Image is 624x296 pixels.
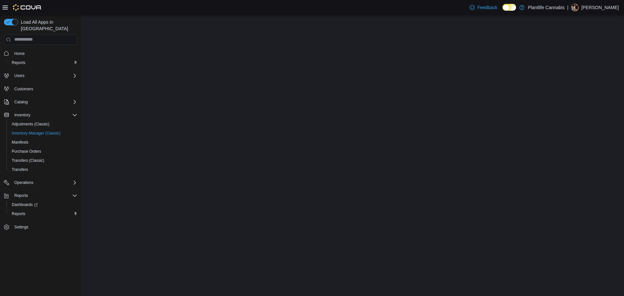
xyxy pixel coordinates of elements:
[1,110,80,120] button: Inventory
[9,120,52,128] a: Adjustments (Classic)
[1,178,80,187] button: Operations
[9,138,31,146] a: Manifests
[1,97,80,107] button: Catalog
[6,129,80,138] button: Inventory Manager (Classic)
[12,149,41,154] span: Purchase Orders
[6,209,80,218] button: Reports
[9,157,77,164] span: Transfers (Classic)
[12,223,77,231] span: Settings
[14,73,24,78] span: Users
[12,131,60,136] span: Inventory Manager (Classic)
[9,148,77,155] span: Purchase Orders
[4,46,77,249] nav: Complex example
[1,49,80,58] button: Home
[12,202,38,207] span: Dashboards
[9,59,28,67] a: Reports
[12,72,27,80] button: Users
[12,211,25,216] span: Reports
[12,192,31,199] button: Reports
[9,201,77,209] span: Dashboards
[14,99,28,105] span: Catalog
[1,71,80,80] button: Users
[502,4,516,11] input: Dark Mode
[12,111,77,119] span: Inventory
[9,59,77,67] span: Reports
[6,58,80,67] button: Reports
[18,19,77,32] span: Load All Apps in [GEOGRAPHIC_DATA]
[12,167,28,172] span: Transfers
[12,179,36,187] button: Operations
[6,138,80,147] button: Manifests
[9,138,77,146] span: Manifests
[14,112,30,118] span: Inventory
[14,180,33,185] span: Operations
[12,179,77,187] span: Operations
[9,157,47,164] a: Transfers (Classic)
[567,4,568,11] p: |
[9,148,44,155] a: Purchase Orders
[9,166,77,174] span: Transfers
[12,49,77,58] span: Home
[12,223,31,231] a: Settings
[477,4,497,11] span: Feedback
[14,225,28,230] span: Settings
[9,210,28,218] a: Reports
[12,98,77,106] span: Catalog
[1,222,80,232] button: Settings
[6,200,80,209] a: Dashboards
[14,86,33,92] span: Customers
[6,120,80,129] button: Adjustments (Classic)
[9,210,77,218] span: Reports
[12,85,77,93] span: Customers
[1,191,80,200] button: Reports
[1,84,80,94] button: Customers
[12,60,25,65] span: Reports
[12,140,28,145] span: Manifests
[9,120,77,128] span: Adjustments (Classic)
[528,4,565,11] p: Plantlife Cannabis
[9,129,77,137] span: Inventory Manager (Classic)
[12,85,36,93] a: Customers
[9,201,40,209] a: Dashboards
[9,129,63,137] a: Inventory Manager (Classic)
[12,111,33,119] button: Inventory
[9,166,31,174] a: Transfers
[6,147,80,156] button: Purchase Orders
[12,50,27,58] a: Home
[14,51,25,56] span: Home
[571,4,579,11] div: Jessi Mascarin
[12,158,44,163] span: Transfers (Classic)
[581,4,619,11] p: [PERSON_NAME]
[12,98,30,106] button: Catalog
[14,193,28,198] span: Reports
[12,72,77,80] span: Users
[467,1,500,14] a: Feedback
[13,4,42,11] img: Cova
[6,165,80,174] button: Transfers
[12,192,77,199] span: Reports
[12,122,49,127] span: Adjustments (Classic)
[6,156,80,165] button: Transfers (Classic)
